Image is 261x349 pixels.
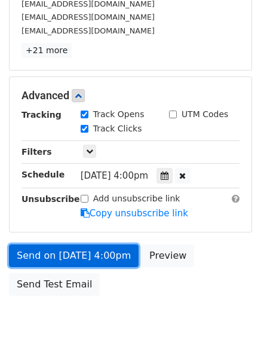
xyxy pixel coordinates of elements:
label: Track Opens [93,108,145,121]
small: [EMAIL_ADDRESS][DOMAIN_NAME] [22,26,155,35]
strong: Schedule [22,170,65,179]
span: [DATE] 4:00pm [81,170,148,181]
a: Copy unsubscribe link [81,208,188,219]
strong: Tracking [22,110,62,120]
small: [EMAIL_ADDRESS][DOMAIN_NAME] [22,13,155,22]
label: Track Clicks [93,123,142,135]
a: Send on [DATE] 4:00pm [9,244,139,267]
a: Preview [142,244,194,267]
label: Add unsubscribe link [93,192,180,205]
iframe: Chat Widget [201,292,261,349]
h5: Advanced [22,89,239,102]
a: +21 more [22,43,72,58]
strong: Unsubscribe [22,194,80,204]
strong: Filters [22,147,52,157]
a: Send Test Email [9,273,100,296]
label: UTM Codes [182,108,228,121]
